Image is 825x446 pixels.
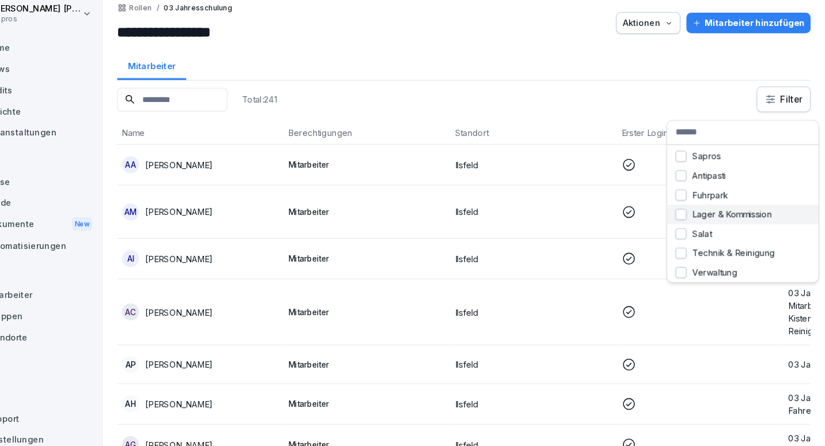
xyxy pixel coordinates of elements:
[699,152,726,162] p: Sapros
[699,171,731,181] p: Antipasti
[699,244,777,255] p: Technik & Reinigung
[699,189,733,199] p: Fuhrpark
[633,24,681,37] div: Aktionen
[699,263,741,273] p: Verwaltung
[699,207,774,218] p: Lager & Kommission
[699,226,717,236] p: Salat
[699,24,805,37] div: Mitarbeiter hinzufügen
